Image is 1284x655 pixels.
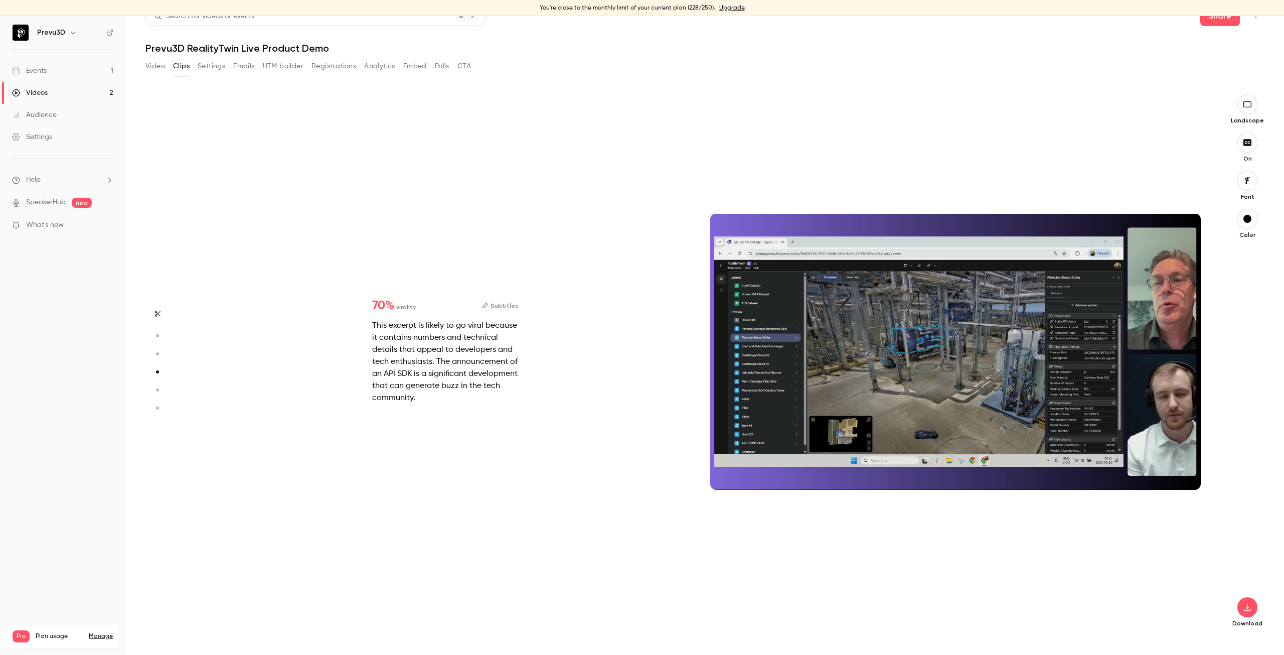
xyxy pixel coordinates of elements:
[12,132,52,142] div: Settings
[154,11,254,22] div: Search for videos or events
[1231,116,1264,124] p: Landscape
[12,88,48,98] div: Videos
[26,175,41,185] span: Help
[1231,155,1263,163] p: On
[89,632,113,640] a: Manage
[1248,8,1264,24] button: Top Bar Actions
[198,58,225,74] button: Settings
[403,58,427,74] button: Embed
[12,175,113,185] li: help-dropdown-opener
[101,221,113,230] iframe: Noticeable Trigger
[364,58,395,74] button: Analytics
[719,4,745,12] a: Upgrade
[372,320,518,404] div: This excerpt is likely to go viral because it contains numbers and technical details that appeal ...
[26,197,66,208] a: SpeakerHub
[263,58,303,74] button: UTM builder
[233,58,254,74] button: Emails
[13,630,30,642] span: Pro
[72,198,92,208] span: new
[145,42,1264,54] h1: Prevu3D RealityTwin Live Product Demo
[12,66,47,76] div: Events
[482,300,518,312] button: Subtitles
[12,110,57,120] div: Audience
[457,58,471,74] button: CTA
[396,303,416,312] span: virality
[1231,231,1263,239] p: Color
[1231,193,1263,201] p: Font
[1200,6,1240,26] button: Share
[36,632,83,640] span: Plan usage
[311,58,356,74] button: Registrations
[1231,619,1263,627] p: Download
[37,28,65,38] h6: Prevu3D
[13,25,29,41] img: Prevu3D
[145,58,165,74] button: Video
[173,58,190,74] button: Clips
[435,58,449,74] button: Polls
[26,220,64,230] span: What's new
[372,300,394,312] span: 70 %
